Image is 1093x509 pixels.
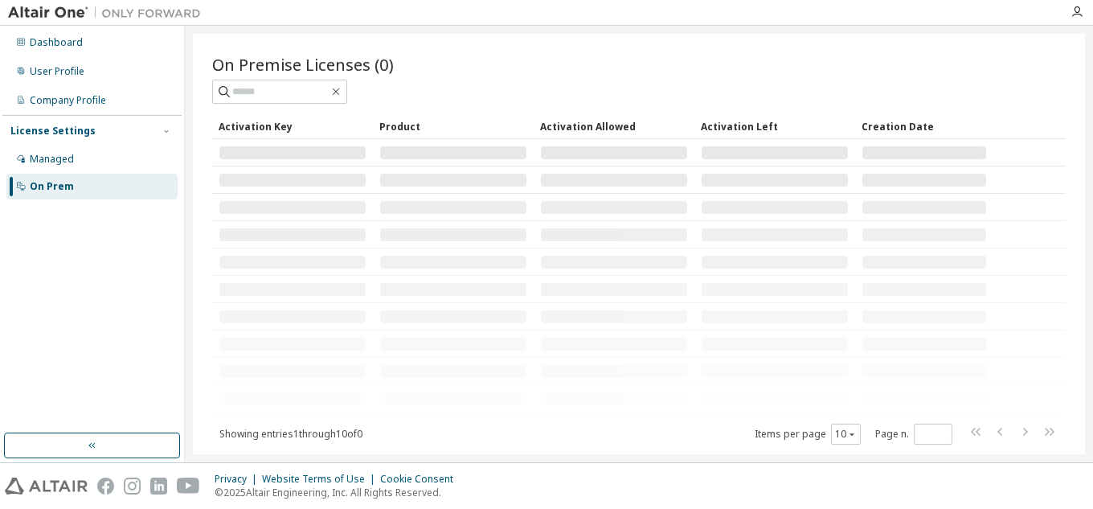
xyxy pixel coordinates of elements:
div: Privacy [215,473,262,486]
span: Items per page [755,424,861,445]
div: Activation Allowed [540,113,688,139]
span: Page n. [875,424,952,445]
p: © 2025 Altair Engineering, Inc. All Rights Reserved. [215,486,463,499]
div: Product [379,113,527,139]
div: Website Terms of Use [262,473,380,486]
div: Activation Left [701,113,849,139]
span: On Premise Licenses (0) [212,53,394,76]
div: On Prem [30,180,74,193]
img: facebook.svg [97,478,114,495]
img: altair_logo.svg [5,478,88,495]
button: 10 [835,428,857,441]
img: Altair One [8,5,209,21]
div: Creation Date [862,113,987,139]
div: Cookie Consent [380,473,463,486]
img: youtube.svg [177,478,200,495]
img: linkedin.svg [150,478,167,495]
div: License Settings [10,125,96,138]
span: Showing entries 1 through 10 of 0 [219,427,362,441]
div: Company Profile [30,94,106,107]
div: Dashboard [30,36,83,49]
img: instagram.svg [124,478,141,495]
div: Managed [30,153,74,166]
div: User Profile [30,65,84,78]
div: Activation Key [219,113,366,139]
